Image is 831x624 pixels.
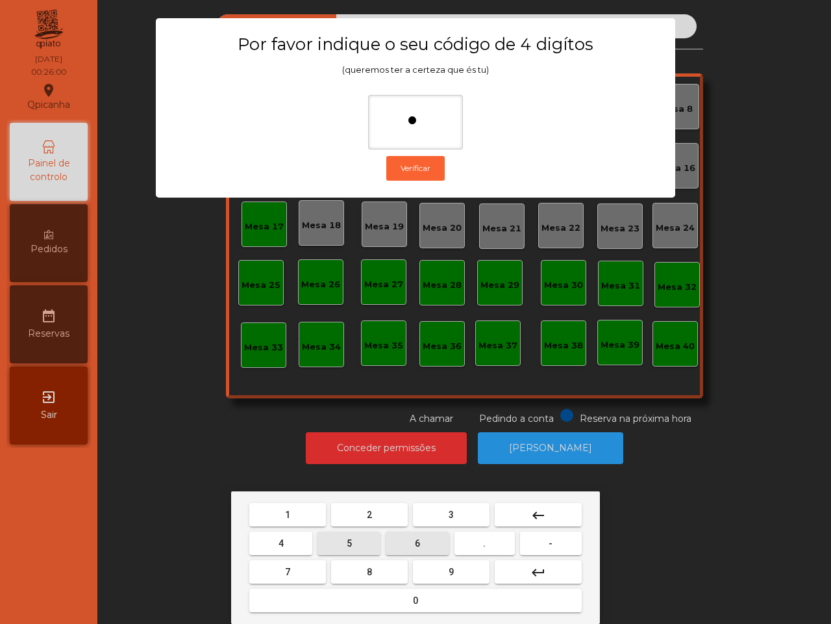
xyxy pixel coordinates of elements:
mat-icon: keyboard_return [530,565,546,580]
button: 4 [249,532,312,555]
button: 2 [331,503,408,526]
button: 6 [386,532,449,555]
span: 5 [347,538,352,549]
button: . [454,532,515,555]
button: 7 [249,560,326,584]
button: Verificar [386,156,445,181]
button: 8 [331,560,408,584]
button: 1 [249,503,326,526]
h3: Por favor indique o seu código de 4 digítos [181,34,650,55]
span: (queremos ter a certeza que és tu) [342,65,489,75]
span: 4 [279,538,284,549]
button: - [520,532,582,555]
button: 0 [249,589,582,612]
span: 2 [367,510,372,520]
span: 0 [413,595,418,606]
span: 1 [285,510,290,520]
span: . [483,538,486,549]
span: 7 [285,567,290,577]
button: 9 [413,560,490,584]
span: 8 [367,567,372,577]
span: 9 [449,567,454,577]
mat-icon: keyboard_backspace [530,508,546,523]
button: 3 [413,503,490,526]
span: 6 [415,538,420,549]
span: 3 [449,510,454,520]
button: 5 [317,532,380,555]
span: - [549,538,552,549]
